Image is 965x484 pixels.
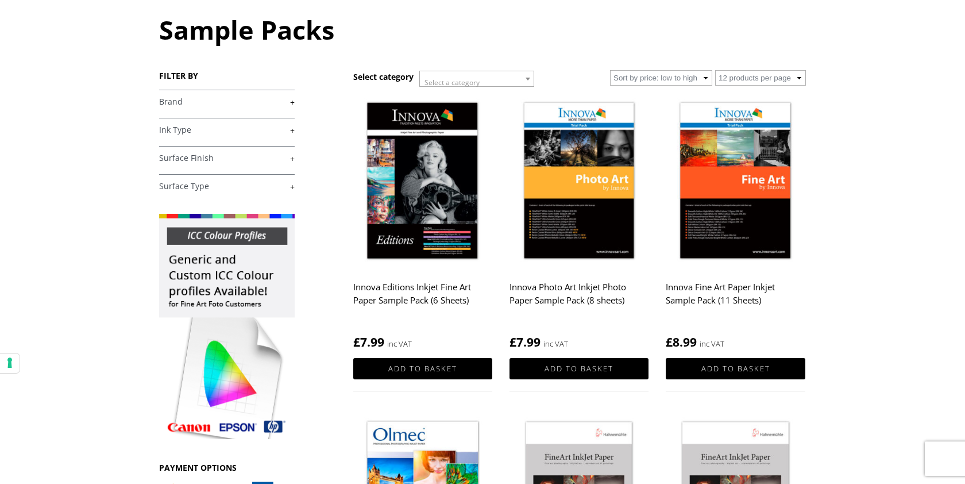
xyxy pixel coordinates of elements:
[700,337,724,351] strong: inc VAT
[610,70,712,86] select: Shop order
[666,358,805,379] a: Add to basket: “Innova Fine Art Paper Inkjet Sample Pack (11 Sheets)”
[159,12,806,47] h1: Sample Packs
[353,276,492,322] h2: Innova Editions Inkjet Fine Art Paper Sample Pack (6 Sheets)
[159,118,295,141] h4: Ink Type
[159,70,295,81] h3: FILTER BY
[159,181,295,192] a: +
[159,214,295,439] img: promo
[353,334,384,350] bdi: 7.99
[159,462,295,473] h3: PAYMENT OPTIONS
[159,146,295,169] h4: Surface Finish
[666,334,697,350] bdi: 8.99
[543,337,568,351] strong: inc VAT
[387,337,412,351] strong: inc VAT
[509,334,541,350] bdi: 7.99
[509,95,649,269] img: Innova Photo Art Inkjet Photo Paper Sample Pack (8 sheets)
[159,125,295,136] a: +
[353,358,492,379] a: Add to basket: “Innova Editions Inkjet Fine Art Paper Sample Pack (6 Sheets)”
[509,95,649,351] a: Innova Photo Art Inkjet Photo Paper Sample Pack (8 sheets) £7.99 inc VAT
[509,334,516,350] span: £
[353,95,492,269] img: Innova Editions Inkjet Fine Art Paper Sample Pack (6 Sheets)
[424,78,480,87] span: Select a category
[159,90,295,113] h4: Brand
[666,276,805,322] h2: Innova Fine Art Paper Inkjet Sample Pack (11 Sheets)
[353,334,360,350] span: £
[666,95,805,269] img: Innova Fine Art Paper Inkjet Sample Pack (11 Sheets)
[509,276,649,322] h2: Innova Photo Art Inkjet Photo Paper Sample Pack (8 sheets)
[509,358,649,379] a: Add to basket: “Innova Photo Art Inkjet Photo Paper Sample Pack (8 sheets)”
[159,97,295,107] a: +
[666,334,673,350] span: £
[159,174,295,197] h4: Surface Type
[353,95,492,351] a: Innova Editions Inkjet Fine Art Paper Sample Pack (6 Sheets) £7.99 inc VAT
[666,95,805,351] a: Innova Fine Art Paper Inkjet Sample Pack (11 Sheets) £8.99 inc VAT
[159,153,295,164] a: +
[353,71,414,82] h3: Select category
